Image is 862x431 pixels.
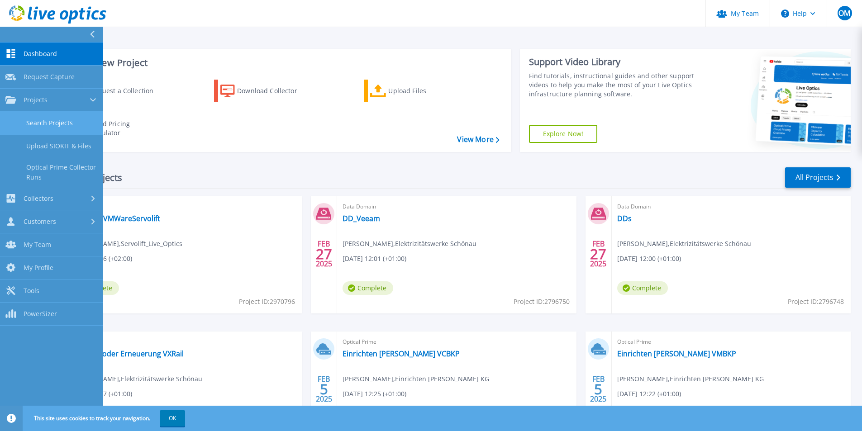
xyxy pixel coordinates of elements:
a: Upload Files [364,80,465,102]
div: Download Collector [237,82,310,100]
span: 5 [594,385,602,393]
a: Einrichten [PERSON_NAME] VCBKP [343,349,460,358]
span: My Team [24,241,51,249]
span: [DATE] 12:22 (+01:00) [617,389,681,399]
span: Dashboard [24,50,57,58]
span: Customers [24,218,56,226]
span: [DATE] 12:00 (+01:00) [617,254,681,264]
span: Data Domain [343,202,571,212]
span: [DATE] 12:25 (+01:00) [343,389,406,399]
span: Complete [617,281,668,295]
span: Project ID: 2796748 [788,297,844,307]
div: Upload Files [388,82,461,100]
span: Data Domain [617,202,845,212]
a: Cloud Pricing Calculator [64,117,165,140]
button: OK [160,410,185,426]
div: FEB 2025 [315,237,333,270]
span: 5 [320,385,328,393]
div: Cloud Pricing Calculator [89,119,161,137]
h3: Start a New Project [64,58,499,68]
div: FEB 2025 [315,373,333,406]
span: Optical Prime [617,337,845,347]
span: 27 [590,250,606,258]
span: Project ID: 2796750 [514,297,570,307]
span: [PERSON_NAME] , Einrichten [PERSON_NAME] KG [617,374,764,384]
span: Complete [343,281,393,295]
a: Request a Collection [64,80,165,102]
div: Request a Collection [90,82,162,100]
span: My Profile [24,264,53,272]
span: Collectors [24,194,53,203]
a: LiveOpticsVMWareServolift [68,214,160,223]
span: Tools [24,287,39,295]
div: Support Video Library [529,56,698,68]
div: FEB 2025 [590,373,607,406]
a: Explore Now! [529,125,598,143]
span: [PERSON_NAME] , Elektrizitätswerke Schönau [68,374,202,384]
span: [PERSON_NAME] , Elektrizitätswerke Schönau [617,239,751,249]
a: Einrichten [PERSON_NAME] VMBKP [617,349,736,358]
span: Optical Prime [68,202,296,212]
span: This site uses cookies to track your navigation. [25,410,185,426]
div: FEB 2025 [590,237,607,270]
a: DD_Veeam [343,214,380,223]
span: Request Capture [24,73,75,81]
span: PowerSizer [24,310,57,318]
a: Ablösung oder Erneuerung VXRail [68,349,184,358]
div: Find tutorials, instructional guides and other support videos to help you make the most of your L... [529,71,698,99]
span: Optical Prime [343,337,571,347]
span: [PERSON_NAME] , Elektrizitätswerke Schönau [343,239,476,249]
span: 27 [316,250,332,258]
a: View More [457,135,499,144]
span: [DATE] 12:01 (+01:00) [343,254,406,264]
a: Download Collector [214,80,315,102]
a: DDs [617,214,632,223]
span: [PERSON_NAME] , Servolift_Live_Optics [68,239,182,249]
span: Project ID: 2970796 [239,297,295,307]
span: OM [838,9,850,17]
span: Optical Prime [68,337,296,347]
span: [PERSON_NAME] , Einrichten [PERSON_NAME] KG [343,374,489,384]
a: All Projects [785,167,851,188]
span: Projects [24,96,48,104]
